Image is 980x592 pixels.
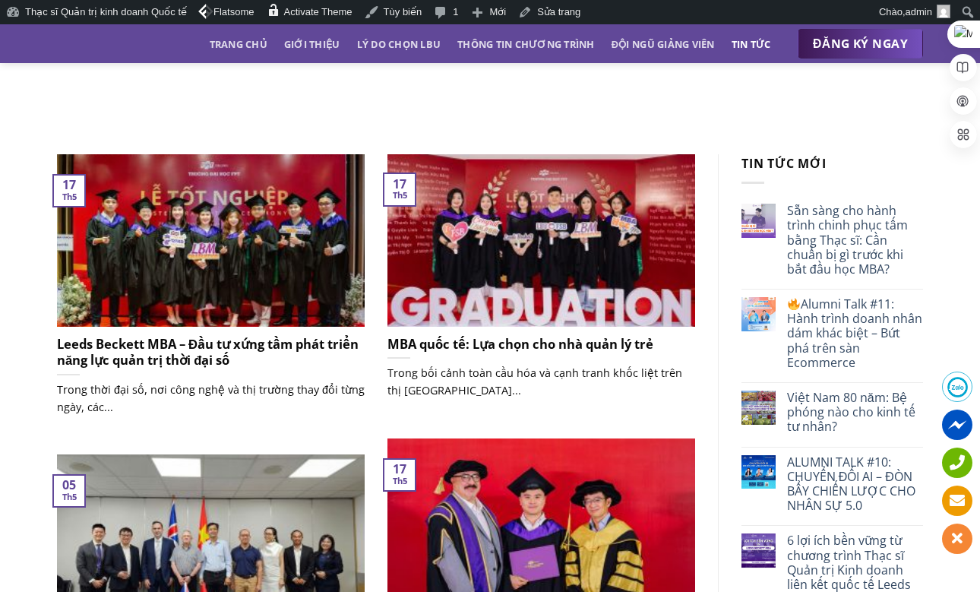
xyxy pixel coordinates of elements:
a: Giới thiệu [284,30,340,58]
img: 🔥 [788,298,800,310]
a: Lý do chọn LBU [357,30,441,58]
a: Sẵn sàng cho hành trình chinh phục tấm bằng Thạc sĩ: Cần chuẩn bị gì trước khi bắt đầu học MBA? [787,204,923,277]
a: Đội ngũ giảng viên [612,30,715,58]
a: Thông tin chương trình [457,30,595,58]
a: Leeds Beckett MBA – Đầu tư xứng tầm phát triển năng lực quản trị thời đại số Trong thời đại số, n... [57,154,365,432]
a: ALUMNI TALK #10: CHUYỂN ĐỔI AI – ĐÒN BẨY CHIẾN LƯỢC CHO NHÂN SỰ 5.0 [787,455,923,514]
h5: Leeds Beckett MBA – Đầu tư xứng tầm phát triển năng lực quản trị thời đại số [57,336,365,369]
p: Trong thời đại số, nơi công nghệ và thị trường thay đổi từng ngày, các... [57,381,365,416]
a: Trang chủ [210,30,267,58]
a: MBA quốc tế: Lựa chọn cho nhà quản lý trẻ Trong bối cảnh toàn cầu hóa và cạnh tranh khốc liệt trê... [387,154,695,416]
p: Trong bối cảnh toàn cầu hóa và cạnh tranh khốc liệt trên thị [GEOGRAPHIC_DATA]... [387,364,695,399]
h5: MBA quốc tế: Lựa chọn cho nhà quản lý trẻ [387,336,695,353]
a: Việt Nam 80 năm: Bệ phóng nào cho kinh tế tư nhân? [787,391,923,435]
a: Tin tức [732,30,771,58]
span: Tin tức mới [741,155,827,172]
span: admin [906,6,932,17]
a: ĐĂNG KÝ NGAY [798,29,923,59]
span: ĐĂNG KÝ NGAY [813,34,908,53]
a: Alumni Talk #11: Hành trình doanh nhân dám khác biệt – Bứt phá trên sàn Ecommerce [787,297,923,370]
